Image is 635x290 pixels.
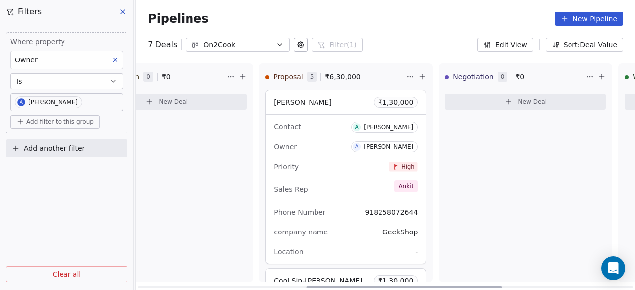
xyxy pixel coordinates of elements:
span: Contact [274,123,301,131]
span: Priority [274,163,299,171]
span: 918258072644 [365,208,418,216]
span: Where property [10,37,123,47]
span: ₹ 1,30,000 [378,276,413,286]
span: A [17,98,25,106]
span: Clear all [53,269,81,280]
button: Edit View [477,38,533,52]
span: 5 [307,72,317,82]
span: High [401,163,414,170]
div: A [355,123,359,131]
span: Owner [15,56,38,64]
div: [PERSON_NAME] [364,124,413,131]
div: [PERSON_NAME] [28,99,78,106]
span: ₹ 6,30,000 [325,72,360,82]
div: In Discussion0₹0 [86,64,225,90]
span: ₹ 1,30,000 [378,97,413,107]
span: Cool Sip-[PERSON_NAME] [274,277,362,285]
div: [PERSON_NAME] [364,143,413,150]
span: - [415,247,418,257]
span: Proposal [273,72,303,82]
button: Clear all [6,266,127,282]
span: company name [274,228,328,236]
span: Sales Rep [274,185,308,193]
div: Open Intercom Messenger [601,256,625,280]
button: New Pipeline [555,12,623,26]
div: 7 [148,39,177,51]
span: Add another filter [24,143,85,154]
div: Proposal5₹6,30,000 [265,64,404,90]
span: [PERSON_NAME] [274,98,331,106]
button: Filter(1) [312,38,363,52]
div: [PERSON_NAME]₹1,30,000ContactA[PERSON_NAME]OwnerA[PERSON_NAME]PriorityHighSales RepAnkitPhone Num... [265,90,426,264]
div: Negotiation0₹0 [445,64,584,90]
div: A [355,143,359,151]
span: 0 [498,72,508,82]
span: Pipelines [148,12,208,26]
span: Is [16,76,22,86]
span: ₹ 0 [515,72,524,82]
span: Negotiation [453,72,493,82]
span: ₹ 0 [162,72,171,82]
span: Filters [18,6,42,18]
button: New Deal [445,94,606,110]
span: Phone Number [274,208,325,216]
span: GeekShop [382,228,418,236]
button: Sort: Deal Value [546,38,623,52]
span: New Deal [518,98,547,106]
span: Owner [274,143,297,151]
button: Is [10,73,123,89]
button: New Deal [86,94,247,110]
span: 0 [143,72,153,82]
span: New Deal [159,98,188,106]
span: Location [274,248,303,256]
span: Deals [155,39,178,51]
span: Add filter to this group [26,118,94,126]
div: On2Cook [203,40,272,50]
span: Ankit [394,180,418,192]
